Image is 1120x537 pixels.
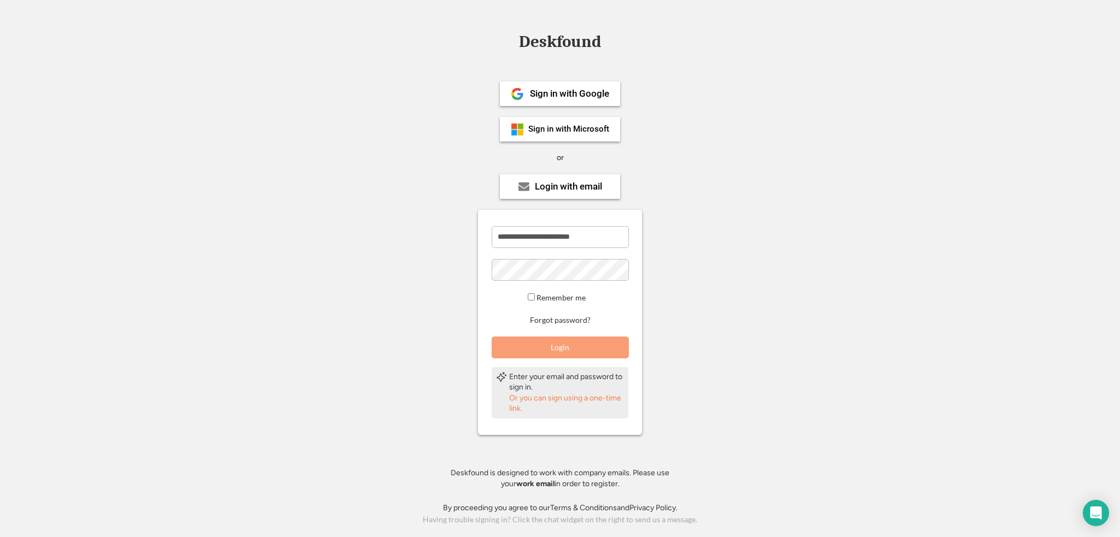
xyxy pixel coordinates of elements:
[557,152,564,163] div: or
[536,293,586,302] label: Remember me
[530,89,609,98] div: Sign in with Google
[509,393,624,414] div: Or you can sign using a one-time link.
[511,87,524,101] img: 1024px-Google__G__Logo.svg.png
[535,182,602,191] div: Login with email
[528,315,592,326] button: Forgot password?
[511,123,524,136] img: ms-symbollockup_mssymbol_19.png
[514,33,606,50] div: Deskfound
[492,337,629,358] button: Login
[437,468,683,489] div: Deskfound is designed to work with company emails. Please use your in order to register.
[443,503,678,514] div: By proceeding you agree to our and
[509,371,624,393] div: Enter your email and password to sign in.
[528,125,609,133] div: Sign in with Microsoft
[550,503,617,512] a: Terms & Conditions
[516,479,555,488] strong: work email
[1083,500,1109,526] div: Open Intercom Messenger
[629,503,678,512] a: Privacy Policy.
